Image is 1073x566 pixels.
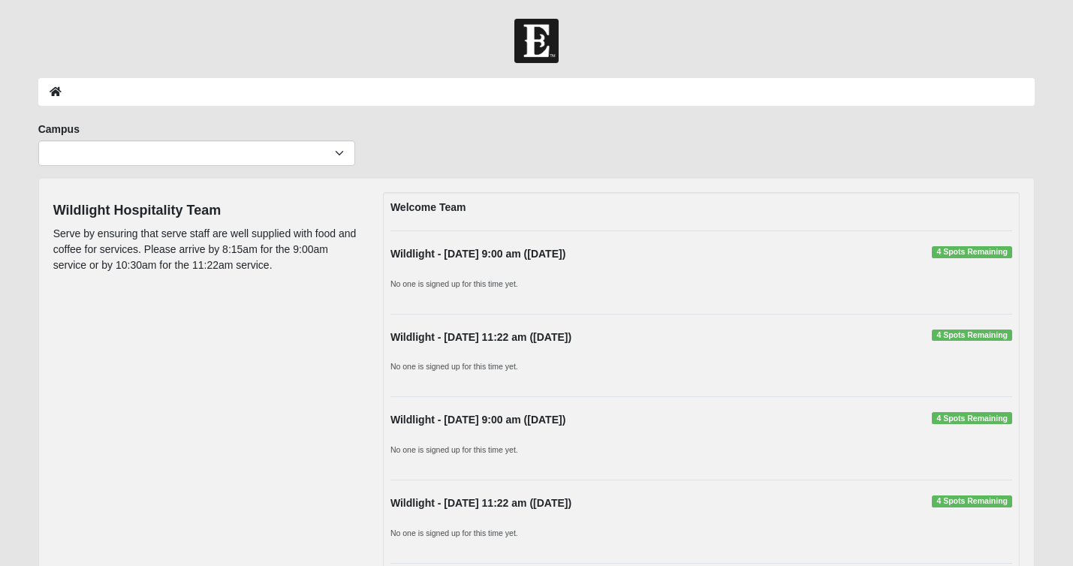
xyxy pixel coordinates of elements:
span: 4 Spots Remaining [932,246,1012,258]
p: Serve by ensuring that serve staff are well supplied with food and coffee for services. Please ar... [53,226,360,273]
strong: Welcome Team [390,201,466,213]
small: No one is signed up for this time yet. [390,279,518,288]
strong: Wildlight - [DATE] 9:00 am ([DATE]) [390,414,565,426]
small: No one is signed up for this time yet. [390,528,518,537]
h4: Wildlight Hospitality Team [53,203,360,219]
strong: Wildlight - [DATE] 11:22 am ([DATE]) [390,331,571,343]
label: Campus [38,122,80,137]
span: 4 Spots Remaining [932,412,1012,424]
strong: Wildlight - [DATE] 11:22 am ([DATE]) [390,497,571,509]
img: Church of Eleven22 Logo [514,19,559,63]
span: 4 Spots Remaining [932,495,1012,507]
small: No one is signed up for this time yet. [390,445,518,454]
small: No one is signed up for this time yet. [390,362,518,371]
span: 4 Spots Remaining [932,330,1012,342]
strong: Wildlight - [DATE] 9:00 am ([DATE]) [390,248,565,260]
